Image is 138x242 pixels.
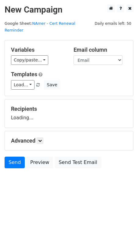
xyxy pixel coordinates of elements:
h5: Advanced [11,137,127,144]
button: Save [44,80,60,90]
h5: Email column [74,47,127,53]
a: Send Test Email [55,157,101,168]
a: Templates [11,71,37,77]
a: Preview [26,157,53,168]
h2: New Campaign [5,5,133,15]
a: Send [5,157,25,168]
div: Loading... [11,106,127,121]
a: NAmer - Cert Renewal Reminder [5,21,75,33]
h5: Recipients [11,106,127,112]
h5: Variables [11,47,64,53]
small: Google Sheet: [5,21,75,33]
a: Load... [11,80,34,90]
span: Daily emails left: 50 [93,20,133,27]
a: Daily emails left: 50 [93,21,133,26]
